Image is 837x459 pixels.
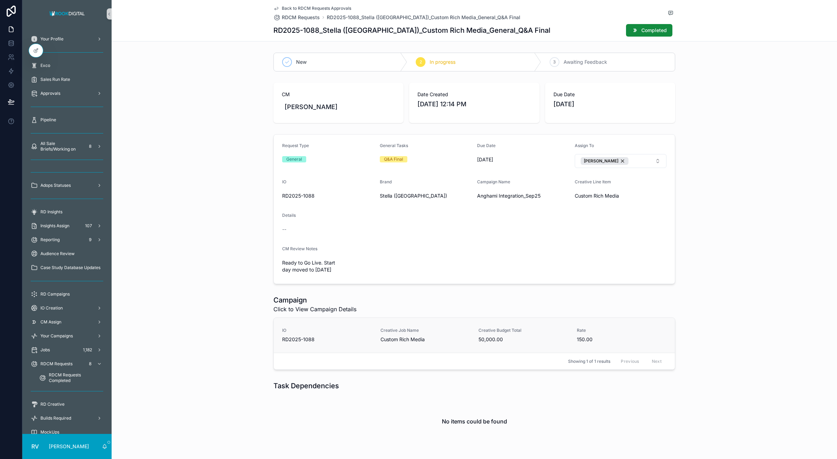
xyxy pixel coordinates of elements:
div: Q&A Final [384,156,403,162]
span: Details [282,213,296,218]
span: Brand [380,179,392,184]
a: Approvals [27,87,107,100]
span: Pipeline [40,117,56,123]
a: Insights Assign107 [27,220,107,232]
span: Click to View Campaign Details [273,305,356,313]
span: Approvals [40,91,60,96]
span: Anghami Integration_Sep25 [477,192,569,199]
h1: Task Dependencies [273,381,339,391]
span: MockUps [40,429,59,435]
span: Completed [641,27,667,34]
span: RDCM Requests Completed [49,372,100,383]
span: New [296,59,307,66]
span: Campaign Name [477,179,510,184]
span: RDCM Requests [40,361,73,367]
a: Audience Review [27,247,107,260]
span: Rate [577,328,667,333]
a: Your Profile [27,33,107,45]
a: All Sale Briefs/Working on8 [27,140,107,153]
span: [DATE] [477,156,569,163]
a: RD2025-1088_Stella ([GEOGRAPHIC_DATA])_Custom Rich Media_General_Q&A Final [327,14,520,21]
a: Case Study Database Updates [27,261,107,274]
a: Adops Statuses [27,179,107,192]
span: Back to RDCM Requests Approvals [282,6,351,11]
a: RD Campaigns [27,288,107,300]
a: Sales Run Rate [27,73,107,86]
span: Your Profile [40,36,63,42]
button: Select Button [575,154,667,168]
span: Custom Rich Media [575,192,667,199]
span: IO [282,179,286,184]
a: IORD2025-1088Creative Job NameCustom Rich MediaCreative Budget Total50,000.00Rate150.00 [274,318,675,353]
span: RDCM Requests [282,14,320,21]
a: MockUps [27,426,107,438]
span: RD Campaigns [40,291,70,297]
span: General Tasks [380,143,408,148]
span: Reporting [40,237,60,243]
span: Your Campaigns [40,333,73,339]
span: 150.00 [577,336,667,343]
img: App logo [47,8,87,20]
button: Completed [626,24,672,37]
div: 8 [86,142,94,151]
span: IO Creation [40,305,63,311]
h1: Campaign [273,295,356,305]
span: Creative Line Item [575,179,611,184]
span: Jobs [40,347,50,353]
span: 2 [420,59,422,65]
a: Builds Required [27,412,107,424]
a: RDCM Requests Completed [35,372,107,384]
a: Pipeline [27,114,107,126]
span: Adops Statuses [40,183,71,188]
a: CM Assign [27,316,107,328]
a: IO Creation [27,302,107,314]
a: Your Campaigns [27,330,107,342]
a: RDCM Requests [273,14,320,21]
span: [PERSON_NAME] [584,158,618,164]
span: CM [282,91,395,98]
span: RD2025-1088 [282,336,372,343]
span: Creative Budget Total [478,328,568,333]
span: RD2025-1088 [282,192,374,199]
span: Stella ([GEOGRAPHIC_DATA]) [380,192,472,199]
div: General [286,156,302,162]
a: RD Creative [27,398,107,411]
a: Reporting9 [27,234,107,246]
div: 107 [83,222,94,230]
span: -- [282,226,286,233]
span: Awaiting Feedback [564,59,607,66]
span: 3 [553,59,556,65]
span: [PERSON_NAME] [285,102,338,112]
span: Showing 1 of 1 results [568,359,610,364]
a: RD Insights [27,206,107,218]
span: Exco [40,63,50,68]
span: Case Study Database Updates [40,265,100,270]
a: RDCM Requests8 [27,358,107,370]
div: 9 [86,236,94,244]
span: All Sale Briefs/Working on [40,141,83,152]
a: Jobs1,182 [27,344,107,356]
span: Request Type [282,143,309,148]
p: [PERSON_NAME] [49,443,89,450]
h1: RD2025-1088_Stella ([GEOGRAPHIC_DATA])_Custom Rich Media_General_Q&A Final [273,25,550,35]
span: Sales Run Rate [40,77,70,82]
span: Audience Review [40,251,75,257]
span: Date Created [417,91,531,98]
span: Ready to Go Live. Start day moved to [DATE] [282,259,374,273]
div: scrollable content [22,28,112,434]
span: Creative Job Name [380,328,470,333]
a: Back to RDCM Requests Approvals [273,6,351,11]
button: Unselect 4 [581,157,628,165]
h2: No items could be found [442,417,507,426]
span: Builds Required [40,415,71,421]
div: 1,182 [81,346,94,354]
span: [DATE] 12:14 PM [417,99,531,109]
span: RV [31,442,39,451]
span: CM Assign [40,319,61,325]
span: RD Insights [40,209,62,215]
span: Custom Rich Media [380,336,470,343]
span: Insights Assign [40,223,69,229]
span: [DATE] [553,99,667,109]
span: Assign To [575,143,594,148]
